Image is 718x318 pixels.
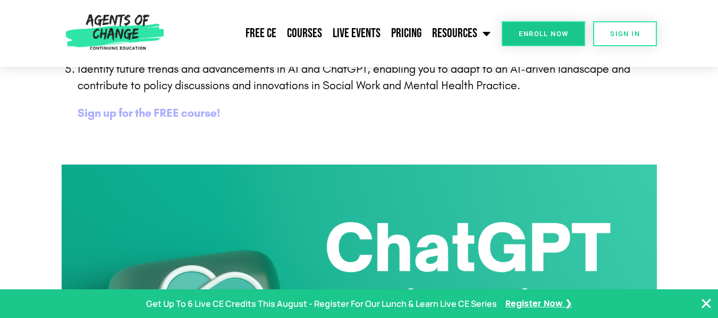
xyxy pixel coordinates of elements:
[505,296,572,312] a: Register Now ❯
[502,21,585,46] a: Enroll Now
[700,297,713,310] button: Close Banner
[78,106,220,120] a: Sign up for the FREE course!
[386,20,427,47] a: Pricing
[168,20,496,47] nav: Menu
[610,30,640,37] span: SIGN IN
[78,61,662,94] p: Identify future trends and advancements in AI and ChatGPT, enabling you to adapt to an AI-driven ...
[282,20,327,47] a: Courses
[327,20,386,47] a: Live Events
[519,30,568,37] span: Enroll Now
[427,20,496,47] a: Resources
[593,21,657,46] a: SIGN IN
[146,296,497,312] p: Get Up To 6 Live CE Credits This August - Register For Our Lunch & Learn Live CE Series
[240,20,282,47] a: Free CE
